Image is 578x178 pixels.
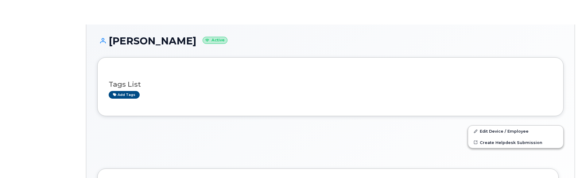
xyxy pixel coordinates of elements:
[468,126,563,137] a: Edit Device / Employee
[97,36,564,46] h1: [PERSON_NAME]
[468,137,563,148] a: Create Helpdesk Submission
[109,91,140,99] a: Add tags
[109,81,552,88] h3: Tags List
[203,37,227,44] small: Active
